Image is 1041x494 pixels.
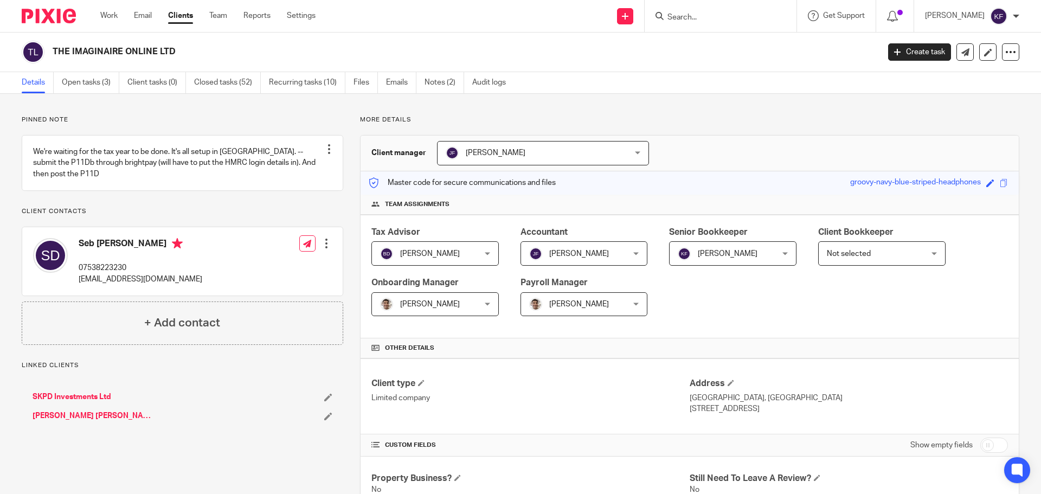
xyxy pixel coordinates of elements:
a: Emails [386,72,416,93]
p: Master code for secure communications and files [369,177,556,188]
p: More details [360,116,1019,124]
div: groovy-navy-blue-striped-headphones [850,177,981,189]
img: Pixie [22,9,76,23]
span: [PERSON_NAME] [400,300,460,308]
p: Linked clients [22,361,343,370]
span: Senior Bookkeeper [669,228,748,236]
span: [PERSON_NAME] [400,250,460,258]
a: Clients [168,10,193,21]
span: No [690,486,699,493]
span: Payroll Manager [520,278,588,287]
h3: Client manager [371,147,426,158]
a: Audit logs [472,72,514,93]
span: Accountant [520,228,568,236]
img: PXL_20240409_141816916.jpg [529,298,542,311]
img: svg%3E [678,247,691,260]
a: Email [134,10,152,21]
p: Pinned note [22,116,343,124]
a: Recurring tasks (10) [269,72,345,93]
h4: Property Business? [371,473,690,484]
a: Details [22,72,54,93]
a: [PERSON_NAME] [PERSON_NAME] [33,410,152,421]
span: [PERSON_NAME] [549,300,609,308]
p: [EMAIL_ADDRESS][DOMAIN_NAME] [79,274,202,285]
span: [PERSON_NAME] [466,149,525,157]
label: Show empty fields [910,440,973,451]
p: [STREET_ADDRESS] [690,403,1008,414]
img: svg%3E [529,247,542,260]
a: Client tasks (0) [127,72,186,93]
span: No [371,486,381,493]
h4: Client type [371,378,690,389]
h2: THE IMAGINAIRE ONLINE LTD [53,46,708,57]
p: [GEOGRAPHIC_DATA], [GEOGRAPHIC_DATA] [690,393,1008,403]
span: Team assignments [385,200,449,209]
a: Reports [243,10,271,21]
h4: Seb [PERSON_NAME] [79,238,202,252]
p: Client contacts [22,207,343,216]
input: Search [666,13,764,23]
span: Onboarding Manager [371,278,459,287]
i: Primary [172,238,183,249]
h4: Still Need To Leave A Review? [690,473,1008,484]
img: svg%3E [990,8,1007,25]
span: Other details [385,344,434,352]
p: 07538223230 [79,262,202,273]
a: Open tasks (3) [62,72,119,93]
a: Work [100,10,118,21]
p: [PERSON_NAME] [925,10,985,21]
img: svg%3E [33,238,68,273]
img: svg%3E [380,247,393,260]
img: PXL_20240409_141816916.jpg [380,298,393,311]
span: Tax Advisor [371,228,420,236]
span: Client Bookkeeper [818,228,894,236]
span: [PERSON_NAME] [698,250,757,258]
h4: CUSTOM FIELDS [371,441,690,450]
span: Not selected [827,250,871,258]
p: Limited company [371,393,690,403]
h4: + Add contact [144,315,220,331]
img: svg%3E [446,146,459,159]
span: [PERSON_NAME] [549,250,609,258]
a: Notes (2) [425,72,464,93]
a: Closed tasks (52) [194,72,261,93]
a: Settings [287,10,316,21]
a: Files [354,72,378,93]
h4: Address [690,378,1008,389]
a: Create task [888,43,951,61]
img: svg%3E [22,41,44,63]
span: Get Support [823,12,865,20]
a: SKPD Investments Ltd [33,392,111,402]
a: Team [209,10,227,21]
